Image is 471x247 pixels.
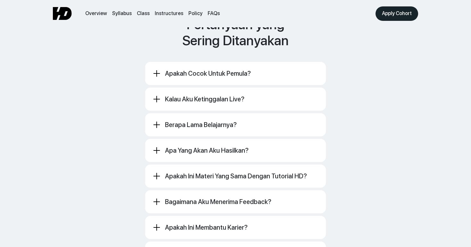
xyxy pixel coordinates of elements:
[165,121,237,129] div: Berapa lama belajarnya?
[188,10,202,17] a: Policy
[112,10,132,17] a: Syllabus
[165,95,244,103] div: Kalau aku ketinggalan live?
[165,70,251,77] div: Apakah cocok untuk pemula?
[165,172,307,180] div: Apakah ini materi yang sama dengan tutorial HD?
[182,16,289,49] div: Pertanyaan yang Sering Ditanyakan
[165,147,249,154] div: Apa yang akan aku hasilkan?
[137,10,150,17] a: Class
[382,10,412,17] div: Apply Cohort
[155,10,183,17] a: Instructures
[165,224,248,231] div: Apakah ini membantu karier?
[85,10,107,17] a: Overview
[376,6,418,21] a: Apply Cohort
[165,198,271,206] div: Bagaimana aku menerima feedback?
[208,10,220,17] a: FAQs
